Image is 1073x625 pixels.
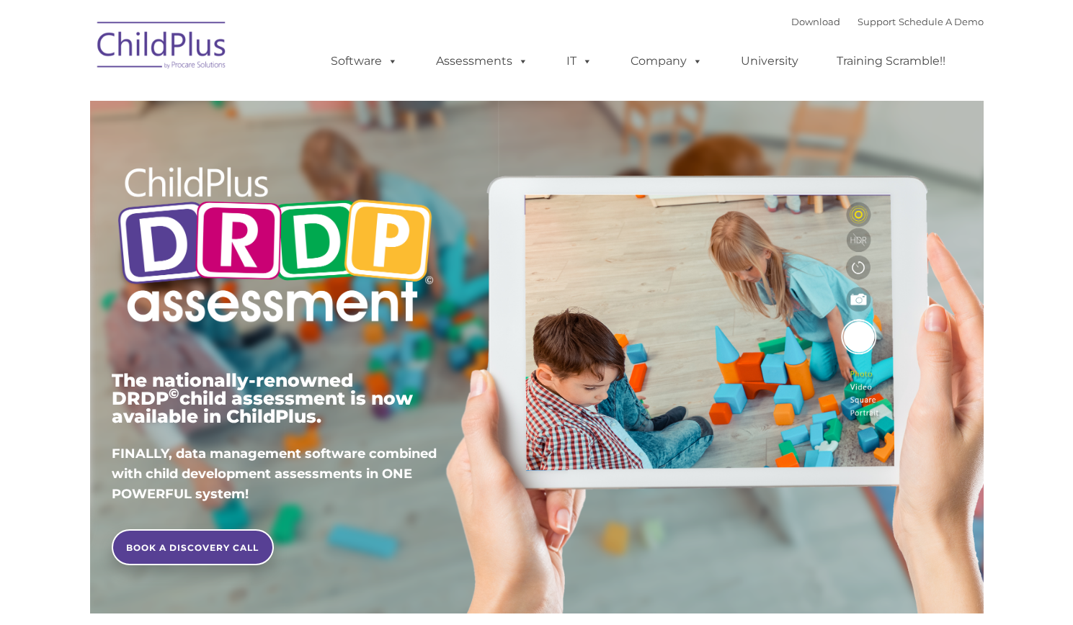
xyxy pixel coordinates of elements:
[899,16,984,27] a: Schedule A Demo
[169,385,179,402] sup: ©
[726,47,813,76] a: University
[616,47,717,76] a: Company
[316,47,412,76] a: Software
[112,446,437,502] span: FINALLY, data management software combined with child development assessments in ONE POWERFUL sys...
[112,369,413,427] span: The nationally-renowned DRDP child assessment is now available in ChildPlus.
[858,16,896,27] a: Support
[822,47,960,76] a: Training Scramble!!
[552,47,607,76] a: IT
[112,148,439,346] img: Copyright - DRDP Logo Light
[422,47,543,76] a: Assessments
[791,16,984,27] font: |
[112,529,274,565] a: BOOK A DISCOVERY CALL
[791,16,840,27] a: Download
[90,12,234,84] img: ChildPlus by Procare Solutions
